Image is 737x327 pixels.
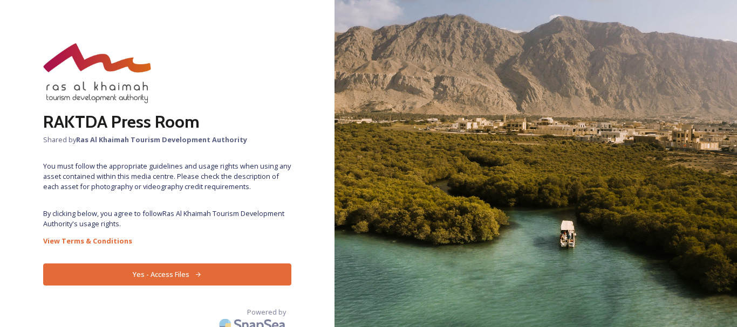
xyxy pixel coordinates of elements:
[43,161,291,192] span: You must follow the appropriate guidelines and usage rights when using any asset contained within...
[43,208,291,229] span: By clicking below, you agree to follow Ras Al Khaimah Tourism Development Authority 's usage rights.
[43,234,291,247] a: View Terms & Conditions
[43,109,291,135] h2: RAKTDA Press Room
[76,135,247,144] strong: Ras Al Khaimah Tourism Development Authority
[43,43,151,103] img: raktda_eng_new-stacked-logo_rgb.png
[43,135,291,145] span: Shared by
[43,263,291,286] button: Yes - Access Files
[43,236,132,246] strong: View Terms & Conditions
[247,307,286,317] span: Powered by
